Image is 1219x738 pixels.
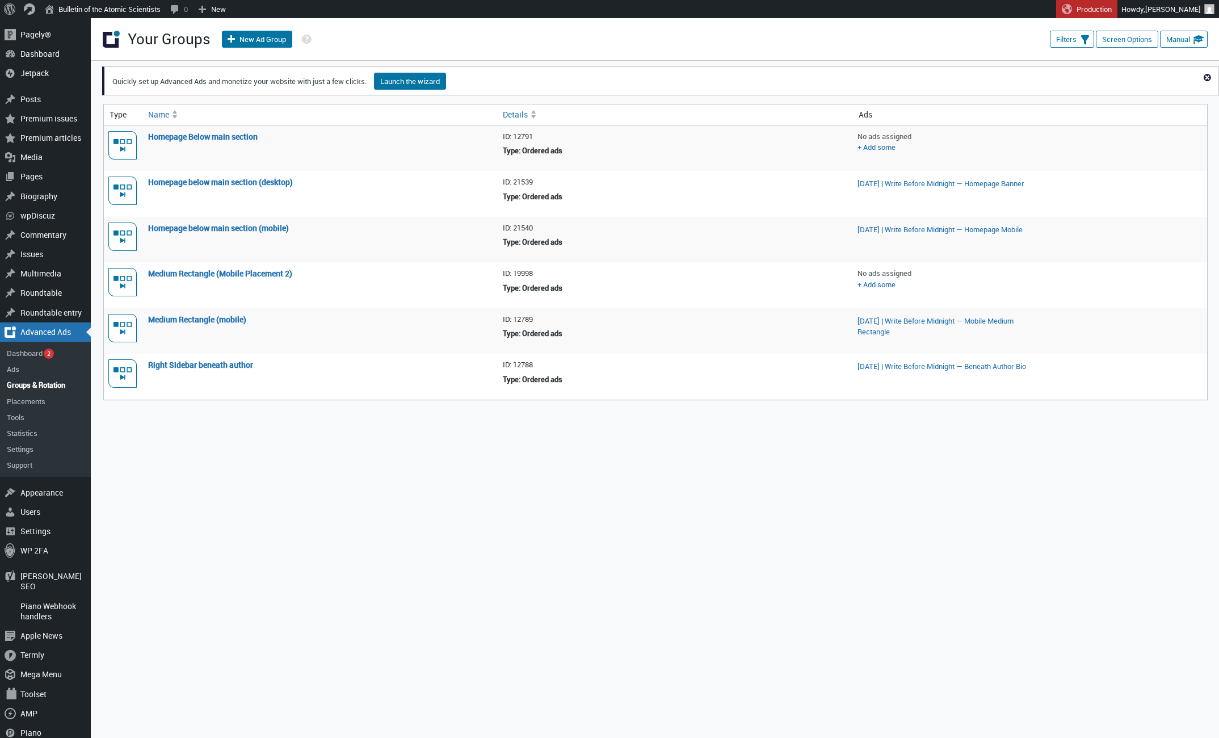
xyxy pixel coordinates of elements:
[148,177,293,187] a: Homepage below main section (desktop)
[503,237,562,247] strong: Type: Ordered ads
[222,31,292,48] a: New Ad Group
[108,223,137,251] img: Ordered ads
[857,178,1024,188] a: [DATE] | Write Before Midnight — Homepage Banner
[148,359,253,370] a: Right Sidebar beneath author
[503,223,848,234] li: ID: 21540
[503,268,848,279] li: ID: 19998
[1145,4,1201,14] span: [PERSON_NAME]
[108,314,137,342] img: Ordered ads
[503,145,562,156] strong: Type: Ordered ads
[857,224,1023,234] a: [DATE] | Write Before Midnight — Homepage Mobile
[503,374,562,384] strong: Type: Ordered ads
[857,316,1014,337] a: [DATE] | Write Before Midnight — Mobile Medium Rectangle
[857,361,1026,371] a: [DATE] | Write Before Midnight — Beneath Author Bio
[148,314,246,325] a: Medium Rectangle (mobile)
[374,73,446,90] a: Launch the wizard
[1096,31,1158,48] button: Screen Options
[503,328,562,338] strong: Type: Ordered ads
[853,125,1208,171] td: No ads assigned
[1050,31,1094,48] button: Filters
[503,109,528,120] span: Details
[104,104,144,125] th: Type
[148,223,289,233] a: Homepage below main section (mobile)
[47,349,51,358] span: 2
[503,314,848,325] li: ID: 12789
[503,359,848,371] li: ID: 12788
[148,131,258,142] a: Homepage Below main section
[857,279,896,290] a: + Add some
[498,104,853,125] a: Details Sort ascending.
[503,131,848,142] li: ID: 12791
[108,131,137,160] img: Ordered ads
[853,104,1208,125] th: Ads
[108,359,137,388] img: Ordered ads
[503,191,562,202] strong: Type: Ordered ads
[853,262,1208,308] td: No ads assigned
[503,283,562,293] strong: Type: Ordered ads
[503,177,848,188] li: ID: 21539
[144,104,498,125] a: Name Sort ascending.
[111,72,1197,91] p: Quickly set up Advanced Ads and monetize your website with just a few clicks.
[1160,31,1208,48] a: Manual
[108,268,137,296] img: Ordered ads
[148,109,169,120] span: Name
[148,268,292,279] a: Medium Rectangle (Mobile Placement 2)
[108,177,137,205] img: Ordered ads
[857,142,896,152] a: + Add some
[128,29,211,49] h1: Your Groups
